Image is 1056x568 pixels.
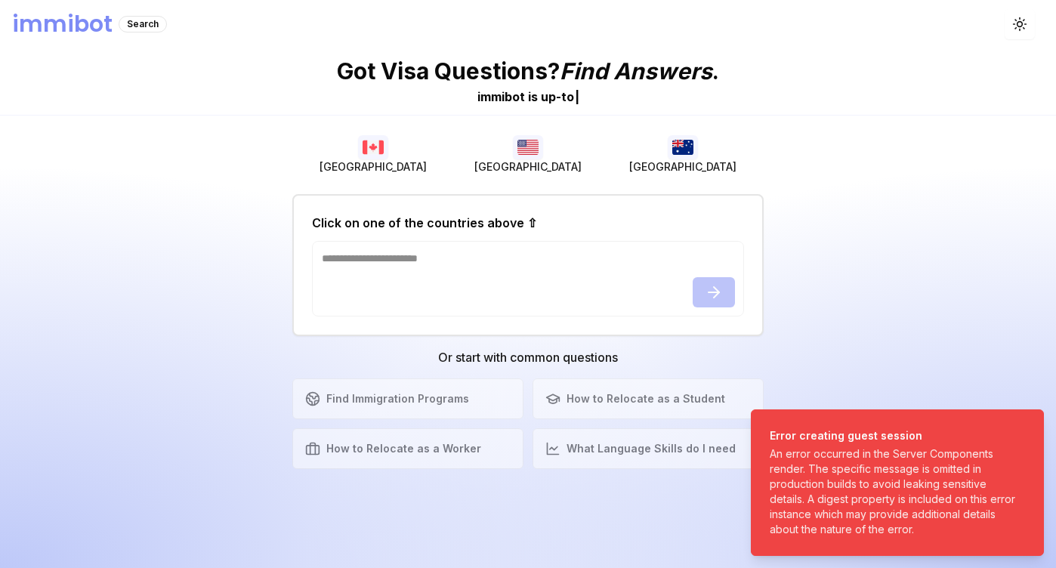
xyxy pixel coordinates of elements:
span: [GEOGRAPHIC_DATA] [629,159,736,174]
div: Error creating guest session [770,428,1019,443]
h2: Click on one of the countries above ⇧ [312,214,537,232]
img: Canada flag [358,135,388,159]
div: Search [119,16,167,32]
span: Find Answers [560,57,712,85]
span: [GEOGRAPHIC_DATA] [474,159,582,174]
h1: immibot [12,11,113,38]
img: Australia flag [668,135,698,159]
span: [GEOGRAPHIC_DATA] [320,159,427,174]
img: USA flag [513,135,543,159]
h3: Or start with common questions [292,348,764,366]
span: | [575,89,579,104]
div: immibot is [477,88,538,106]
span: u p - t o [541,89,574,104]
p: Got Visa Questions? . [337,57,719,85]
div: An error occurred in the Server Components render. The specific message is omitted in production ... [770,446,1019,537]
